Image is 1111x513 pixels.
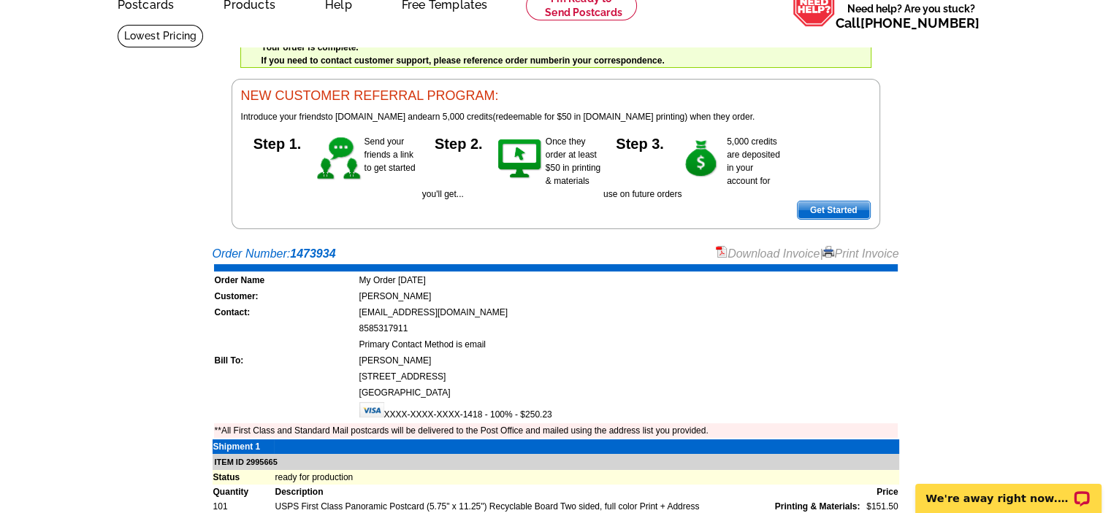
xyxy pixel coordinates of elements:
[359,401,898,422] td: XXXX-XXXX-XXXX-1418 - 100% - $250.23
[798,201,870,219] span: Get Started
[359,289,898,304] td: [PERSON_NAME]
[241,112,326,122] span: Introduce your friends
[422,112,492,122] span: earn 5,000 credits
[359,353,898,368] td: [PERSON_NAME]
[676,135,727,183] img: step-3.gif
[214,273,357,288] td: Order Name
[214,289,357,304] td: Customer:
[359,321,898,336] td: 8585317911
[290,247,335,260] strong: 1473934
[213,454,899,471] td: ITEM ID 2995665
[213,485,275,499] td: Quantity
[836,15,980,31] span: Call
[359,305,898,320] td: [EMAIL_ADDRESS][DOMAIN_NAME]
[359,369,898,384] td: [STREET_ADDRESS]
[822,246,834,258] img: small-print-icon.gif
[274,485,860,499] td: Description
[213,245,899,263] div: Order Number:
[797,201,871,220] a: Get Started
[214,305,357,320] td: Contact:
[261,42,359,53] strong: Your order is complete.
[314,135,364,183] img: step-1.gif
[603,136,780,199] span: 5,000 credits are deposited in your account for use on future orders
[860,485,898,499] td: Price
[241,88,871,104] h3: NEW CUSTOMER REFERRAL PROGRAM:
[241,135,314,150] h5: Step 1.
[214,423,898,438] td: **All First Class and Standard Mail postcards will be delivered to the Post Office and mailed usi...
[214,353,357,368] td: Bill To:
[213,439,275,454] td: Shipment 1
[716,246,728,258] img: small-pdf-icon.gif
[860,15,980,31] a: [PHONE_NUMBER]
[213,470,275,485] td: Status
[359,337,898,352] td: Primary Contact Method is email
[775,500,860,513] span: Printing & Materials:
[241,110,871,123] p: to [DOMAIN_NAME] and (redeemable for $50 in [DOMAIN_NAME] printing) when they order.
[359,385,898,400] td: [GEOGRAPHIC_DATA]
[603,135,676,150] h5: Step 3.
[359,402,384,417] img: visa.gif
[906,467,1111,513] iframe: LiveChat chat widget
[495,135,546,183] img: step-2.gif
[205,69,220,70] img: u
[716,247,820,260] a: Download Invoice
[716,245,899,263] div: |
[274,470,898,485] td: ready for production
[422,136,600,199] span: Once they order at least $50 in printing & materials you'll get...
[836,1,987,31] span: Need help? Are you stuck?
[422,135,495,150] h5: Step 2.
[822,247,898,260] a: Print Invoice
[364,136,416,173] span: Send your friends a link to get started
[359,273,898,288] td: My Order [DATE]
